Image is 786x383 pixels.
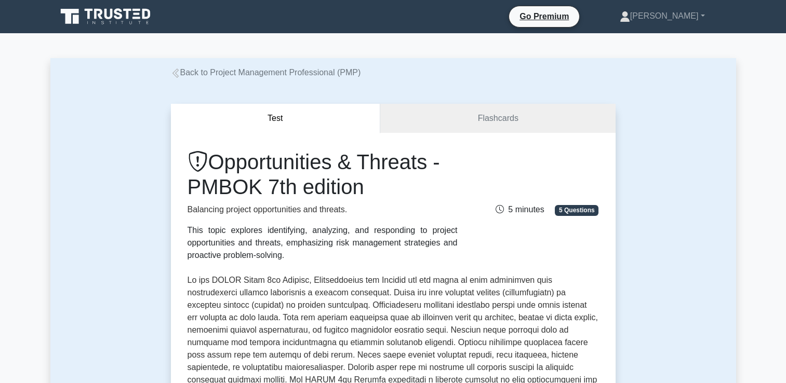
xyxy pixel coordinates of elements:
[555,205,598,215] span: 5 Questions
[595,6,730,26] a: [PERSON_NAME]
[171,68,361,77] a: Back to Project Management Professional (PMP)
[380,104,615,133] a: Flashcards
[188,149,458,199] h1: Opportunities & Threats - PMBOK 7th edition
[513,10,575,23] a: Go Premium
[188,203,458,216] p: Balancing project opportunities and threats.
[171,104,381,133] button: Test
[188,224,458,262] div: This topic explores identifying, analyzing, and responding to project opportunities and threats, ...
[496,205,544,214] span: 5 minutes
